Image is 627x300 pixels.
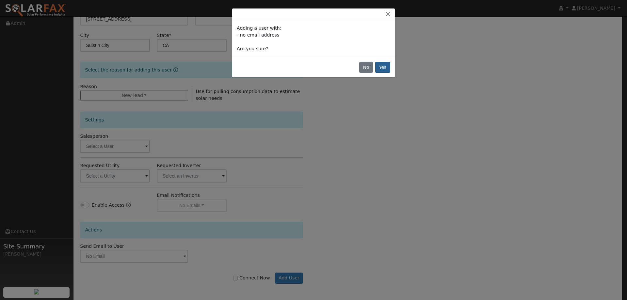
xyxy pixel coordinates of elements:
[237,46,268,51] span: Are you sure?
[375,62,390,73] button: Yes
[237,25,281,31] span: Adding a user with:
[383,11,393,18] button: Close
[237,32,279,38] span: - no email address
[359,62,373,73] button: No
